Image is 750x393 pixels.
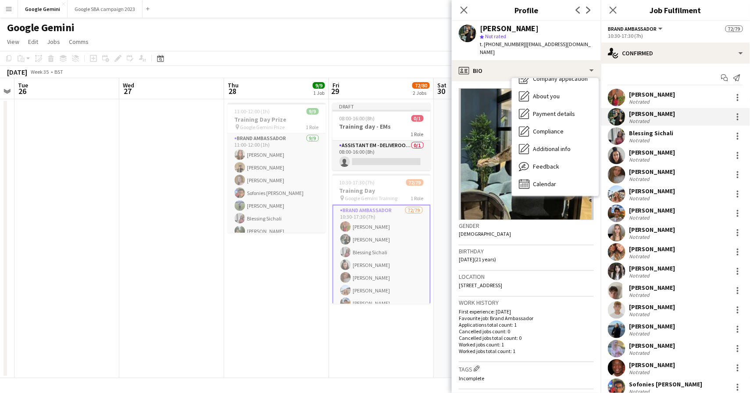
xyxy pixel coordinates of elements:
[629,342,675,350] div: [PERSON_NAME]
[459,231,511,237] span: [DEMOGRAPHIC_DATA]
[629,214,652,221] div: Not rated
[533,180,556,188] span: Calendar
[332,174,431,304] app-job-card: 10:30-17:30 (7h)72/79Training Day Google Gemini Training1 RoleBrand Ambassador72/7910:30-17:30 (7...
[629,187,675,195] div: [PERSON_NAME]
[459,348,594,354] p: Worked jobs total count: 1
[533,162,559,170] span: Feedback
[629,380,703,388] div: Sofonies [PERSON_NAME]
[629,110,675,118] div: [PERSON_NAME]
[485,33,506,40] span: Not rated
[629,176,652,182] div: Not rated
[69,38,89,46] span: Comms
[332,103,431,110] div: Draft
[411,115,424,122] span: 0/1
[452,60,601,81] div: Bio
[226,86,239,96] span: 28
[629,272,652,279] div: Not rated
[332,123,431,130] h3: Training day - EMs
[332,81,339,89] span: Fri
[629,137,652,144] div: Not rated
[459,341,594,348] p: Worked jobs count: 1
[18,0,68,18] button: Google Gemini
[629,322,675,330] div: [PERSON_NAME]
[608,25,664,32] button: Brand Ambassador
[331,86,339,96] span: 29
[629,303,675,311] div: [PERSON_NAME]
[235,108,270,115] span: 11:00-12:00 (1h)
[7,68,27,76] div: [DATE]
[436,86,447,96] span: 30
[608,25,657,32] span: Brand Ambassador
[629,168,675,176] div: [PERSON_NAME]
[459,335,594,341] p: Cancelled jobs total count: 0
[533,75,588,83] span: Company application
[533,92,560,100] span: About you
[629,245,675,253] div: [PERSON_NAME]
[313,82,325,89] span: 9/9
[313,90,325,96] div: 1 Job
[121,86,134,96] span: 27
[240,124,285,130] span: Google Gemini Prize
[629,148,675,156] div: [PERSON_NAME]
[4,36,23,47] a: View
[459,328,594,335] p: Cancelled jobs count: 0
[480,41,525,47] span: t. [PHONE_NUMBER]
[629,264,675,272] div: [PERSON_NAME]
[123,81,134,89] span: Wed
[480,41,591,55] span: | [EMAIL_ADDRESS][DOMAIN_NAME]
[629,129,674,137] div: Blessing Sichali
[629,195,652,202] div: Not rated
[629,369,652,375] div: Not rated
[459,308,594,315] p: First experience: [DATE]
[608,32,743,39] div: 10:30-17:30 (7h)
[629,350,652,356] div: Not rated
[601,4,750,16] h3: Job Fulfilment
[228,103,326,233] app-job-card: 11:00-12:00 (1h)9/9Training Day Prize Google Gemini Prize1 RoleBrand Ambassador9/911:00-12:00 (1h...
[339,179,375,186] span: 10:30-17:30 (7h)
[459,88,594,220] img: Crew avatar or photo
[629,118,652,124] div: Not rated
[459,282,502,288] span: [STREET_ADDRESS]
[629,156,652,163] div: Not rated
[512,123,599,140] div: Compliance
[7,21,75,34] h1: Google Gemini
[512,70,599,87] div: Company application
[228,115,326,123] h3: Training Day Prize
[459,299,594,306] h3: Work history
[725,25,743,32] span: 72/79
[459,247,594,255] h3: Birthday
[411,195,424,202] span: 1 Role
[54,69,63,75] div: BST
[306,124,319,130] span: 1 Role
[7,38,19,46] span: View
[68,0,143,18] button: Google SBA campaign 2023
[629,98,652,105] div: Not rated
[65,36,92,47] a: Comms
[413,90,429,96] div: 2 Jobs
[533,145,571,153] span: Additional info
[533,110,575,118] span: Payment details
[512,175,599,193] div: Calendar
[480,25,539,32] div: [PERSON_NAME]
[629,253,652,260] div: Not rated
[629,361,675,369] div: [PERSON_NAME]
[459,364,594,373] h3: Tags
[512,140,599,158] div: Additional info
[629,90,675,98] div: [PERSON_NAME]
[332,103,431,170] div: Draft08:00-16:00 (8h)0/1Training day - EMs1 RoleAssistant EM - Deliveroo FR0/108:00-16:00 (8h)
[228,81,239,89] span: Thu
[512,158,599,175] div: Feedback
[437,81,447,89] span: Sat
[629,311,652,317] div: Not rated
[47,38,60,46] span: Jobs
[406,179,424,186] span: 72/79
[332,141,431,170] app-card-role: Assistant EM - Deliveroo FR0/108:00-16:00 (8h)
[339,115,375,122] span: 08:00-16:00 (8h)
[459,273,594,281] h3: Location
[512,105,599,123] div: Payment details
[629,292,652,298] div: Not rated
[345,195,398,202] span: Google Gemini Training
[601,43,750,64] div: Confirmed
[332,187,431,195] h3: Training Day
